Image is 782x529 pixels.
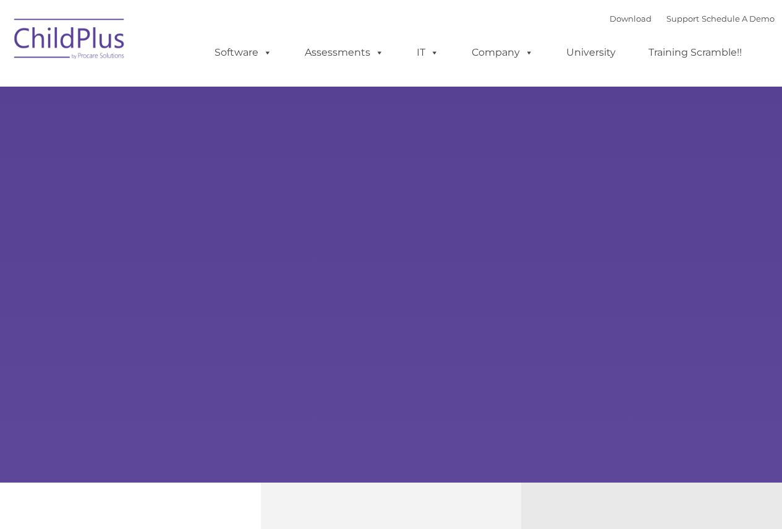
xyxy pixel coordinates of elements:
[554,40,628,65] a: University
[636,40,754,65] a: Training Scramble!!
[404,40,451,65] a: IT
[8,10,132,72] img: ChildPlus by Procare Solutions
[666,14,699,24] a: Support
[702,14,775,24] a: Schedule A Demo
[459,40,546,65] a: Company
[610,14,775,24] font: |
[610,14,652,24] a: Download
[292,40,396,65] a: Assessments
[202,40,284,65] a: Software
